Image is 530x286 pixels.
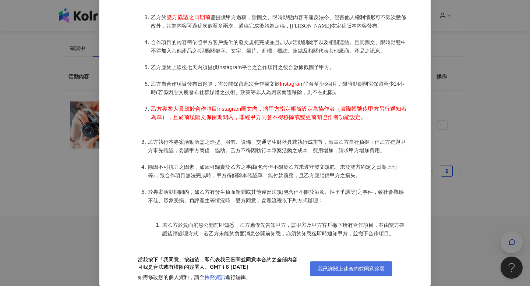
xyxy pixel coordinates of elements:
span: 乙方自合作項目發布日起算，需公開保留此次合作圖文於 [151,81,280,87]
span: 我已詳閱上述合約並同意簽署 [318,266,385,272]
span: 於專案活動期間內，如乙方有發生負面新聞或其他違反法規(包含但不限於酒駕、性平爭議等)之事件，致社會觀感不佳、形象受損、負評產生等情況時，雙方同意，處理流程依下列方式辦理： [148,189,404,203]
span: 除因不可抗力之因素，如因可歸責於乙方之事由(包含但不限於乙方未遵守發文規範、未於雙方約定之日期上刊等)，致合作項目無法完成時，甲方得解除本確認單、無付款義務，且乙方應賠償甲方之損失。 [148,164,397,178]
span: 平台之合作項目之後台數據截圖予甲方。 [242,65,335,70]
a: 帳務資訊 [205,274,225,280]
span: 若乙方於負面消息公開前即知悉，乙方應優先告知甲方，讓甲方及甲方客戶撤下所有合作項目，並由雙方確認後續處理方式；若乙方未能於負面消息公開前知悉，亦須於知悉後即時通知甲方，並撤下合作項目。 [162,222,404,236]
span: 乙方應於上線後七天內須提供 [151,65,218,70]
span: Instagram [218,64,242,70]
span: 雙方協議之日期前 [166,14,211,20]
span: 合作項目的內容需依照甲方客戶提供的發文規範完成並且加入#活動關鍵字以及相關連結。且同圖文、限時動態中不得加入其他產品之#活動關鍵字、文字、圖片、商標、標誌、連結及相關代表其他廠商、產品之訊息。 [151,40,406,54]
button: 我已詳閱上述合約並同意簽署 [310,261,392,276]
span: Instagram [280,81,304,87]
div: 如需修改您的個人資料，請至 進行編輯。 [138,274,304,281]
span: 乙方於 [151,15,166,20]
span: 乙方執行本專案活動所需之造型、服飾、設備、交通等生財器具或執行成本等，應由乙方自行負擔；但乙方得與甲方事先確認，委請甲方商借、協助。乙方不得因執行本專案活動之成本、費用增加，請求甲方增加費用。 [148,139,406,153]
span: 乙方專案人員應於合作項目Instagram圖文內，將甲方指定帳號設定為協作者（實際帳號依甲方另行通知者為準），且於前項圖文保留期間內，非經甲方同意不得移除或變更前開協作者功能設定。 [151,106,407,120]
div: 當我按下「我同意」按鈕後，即代表我已審閱並同意本合約之全部內容，且我是合法或有權限的簽署人。 GMT+8 [DATE] [138,256,304,271]
span: 需提供甲方過稿，除圖文、限時動態內容有違反法令、侵害他人權利情形可不限次數修改外，其餘內容可過稿次數至多兩次。過稿完成後始為定稿，[PERSON_NAME]依定稿版本內容發布。 [151,15,406,29]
